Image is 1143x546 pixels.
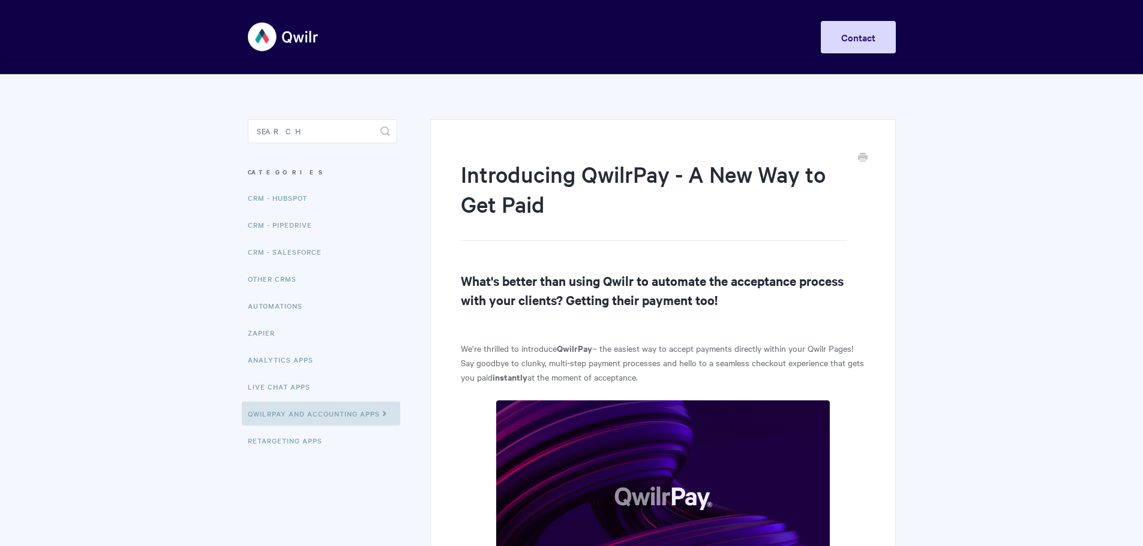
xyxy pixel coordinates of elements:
[248,213,321,237] a: CRM - Pipedrive
[248,429,331,453] a: Retargeting Apps
[248,161,397,183] h3: Categories
[248,119,397,143] input: Search
[248,348,322,372] a: Analytics Apps
[248,294,311,318] a: Automations
[821,21,896,53] a: Contact
[248,321,284,345] a: Zapier
[248,14,319,59] img: Qwilr Help Center
[248,267,305,291] a: Other CRMs
[242,402,400,426] a: QwilrPay and Accounting Apps
[557,342,592,354] strong: QwilrPay
[493,370,527,383] strong: instantly
[248,375,319,399] a: Live Chat Apps
[461,271,865,309] h2: What's better than using Qwilr to automate the acceptance process with your clients? Getting thei...
[248,186,316,210] a: CRM - HubSpot
[461,341,865,384] p: We’re thrilled to introduce – the easiest way to accept payments directly within your Qwilr Pages...
[248,240,331,264] a: CRM - Salesforce
[461,159,847,241] h1: Introducing QwilrPay - A New Way to Get Paid
[858,152,868,165] a: Print this Article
